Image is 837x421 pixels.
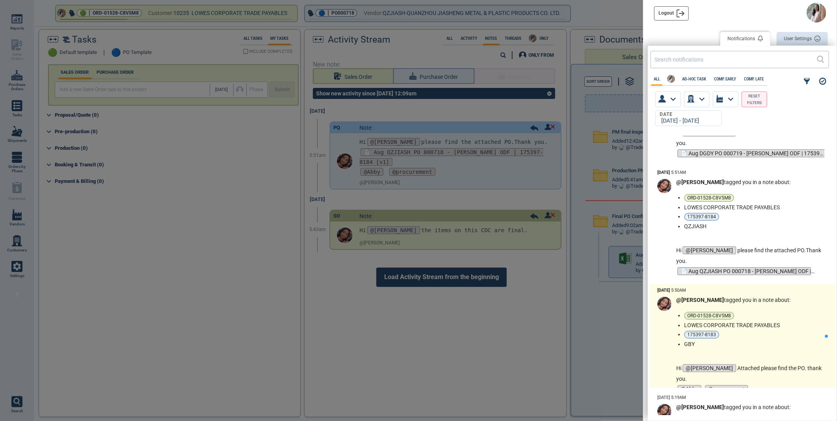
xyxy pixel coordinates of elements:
button: Logout [654,6,689,20]
strong: @[PERSON_NAME] [676,297,724,303]
span: tagged you in a note about: [676,297,790,303]
span: RESET FILTERS [745,93,764,106]
legend: Date [659,112,673,117]
strong: @[PERSON_NAME] [676,404,724,410]
strong: [DATE] [657,170,670,175]
span: ORD-01528-C8V5M8 [687,196,731,200]
input: Search notifications [655,54,817,65]
label: AD-HOC TASK [680,77,709,81]
span: tagged you in a note about: [676,404,790,410]
div: outlined primary button group [720,32,828,48]
img: Avatar [657,404,671,418]
p: Hi please find the attached PO,thank you. [676,127,825,148]
button: User Settings [777,32,828,46]
label: [DATE] 5:19AM [657,395,686,401]
button: Notifications [720,32,770,46]
span: 175397-8184 [687,214,716,219]
p: Hi please find the attached PO.Thank you. [676,245,825,266]
strong: [DATE] [657,288,670,293]
label: COMP. LATE [742,77,766,81]
img: Avatar [657,179,671,193]
span: @Abby [677,385,701,393]
li: LOWES CORPORATE TRADE PAYABLES [684,322,822,328]
label: 5:50AM [657,288,686,293]
span: @[PERSON_NAME] [683,246,736,254]
button: RESET FILTERS [742,91,767,107]
label: COMP. EARLY [712,77,738,81]
p: Hi Attached please find the PO. thank you. [676,363,825,384]
span: @procurement [705,385,748,393]
div: [DATE] - [DATE] [659,118,715,125]
strong: @[PERSON_NAME] [676,179,724,185]
img: Avatar [657,297,671,311]
span: 📄 Aug DGDY PO 000719 - [PERSON_NAME] ODF | 175397-8185 [v1] [676,149,824,168]
li: QZJIASH [684,223,822,229]
img: Avatar [807,3,826,22]
span: tagged you in a note about: [676,179,790,185]
label: All [651,77,662,81]
span: 📄 Aug QZJIASH PO 000718 - [PERSON_NAME] ODF | 175397-8184 [v1] [676,267,811,286]
li: LOWES CORPORATE TRADE PAYABLES [684,204,822,210]
label: 5:51AM [657,170,686,175]
span: 175397-8183 [687,332,716,337]
img: Avatar [667,75,675,83]
span: @[PERSON_NAME] [683,364,736,372]
li: GBY [684,341,822,347]
div: grid [648,136,835,415]
span: ORD-01528-C8V5M8 [687,313,731,318]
